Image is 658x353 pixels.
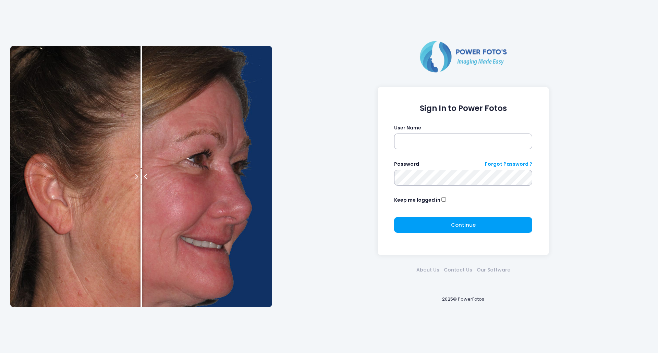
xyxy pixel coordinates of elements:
[485,161,532,168] a: Forgot Password ?
[451,221,476,228] span: Continue
[414,266,441,274] a: About Us
[417,39,510,74] img: Logo
[394,197,440,204] label: Keep me logged in
[474,266,512,274] a: Our Software
[394,217,532,233] button: Continue
[394,161,419,168] label: Password
[394,124,421,131] label: User Name
[441,266,474,274] a: Contact Us
[279,285,648,314] div: 2025© PowerFotos
[394,104,532,113] h1: Sign In to Power Fotos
